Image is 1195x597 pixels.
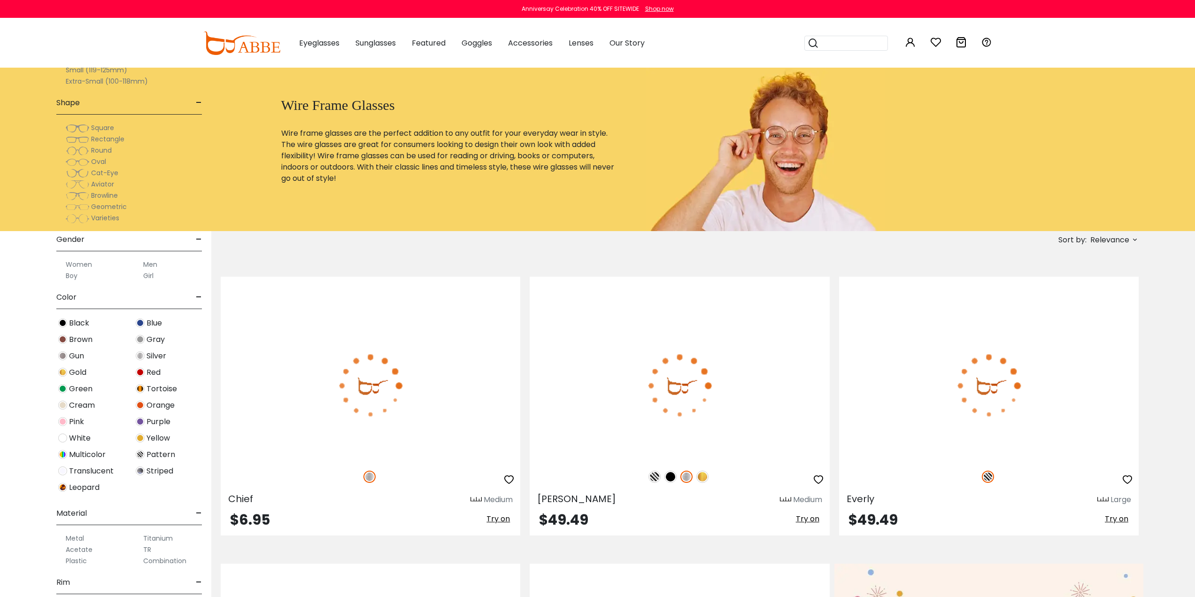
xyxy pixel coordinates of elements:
[143,259,157,270] label: Men
[146,400,175,411] span: Orange
[58,466,67,475] img: Translucent
[484,494,513,505] div: Medium
[462,38,492,48] span: Goggles
[143,555,186,566] label: Combination
[146,383,177,395] span: Tortoise
[66,259,92,270] label: Women
[66,555,87,566] label: Plastic
[58,368,67,377] img: Gold
[66,202,89,212] img: Geometric.png
[839,310,1139,460] img: Pattern Everly - Titanium ,Adjust Nose Pads
[69,416,84,427] span: Pink
[146,465,173,477] span: Striped
[66,157,89,167] img: Oval.png
[66,180,89,189] img: Aviator.png
[136,466,145,475] img: Striped
[91,157,106,166] span: Oval
[91,191,118,200] span: Browline
[58,417,67,426] img: Pink
[69,383,93,395] span: Green
[56,92,80,114] span: Shape
[136,417,145,426] img: Purple
[196,571,202,594] span: -
[508,38,553,48] span: Accessories
[69,350,84,362] span: Gun
[146,367,161,378] span: Red
[136,351,145,360] img: Silver
[1105,513,1128,524] span: Try on
[69,400,95,411] span: Cream
[537,492,616,505] span: [PERSON_NAME]
[664,471,677,483] img: Black
[91,123,114,132] span: Square
[640,5,674,13] a: Shop now
[91,202,127,211] span: Geometric
[136,318,145,327] img: Blue
[66,124,89,133] img: Square.png
[66,169,89,178] img: Cat-Eye.png
[58,401,67,410] img: Cream
[69,334,93,345] span: Brown
[1110,494,1131,505] div: Large
[146,433,170,444] span: Yellow
[69,449,106,460] span: Multicolor
[539,510,588,530] span: $49.49
[58,434,67,442] img: White
[196,92,202,114] span: -
[91,213,119,223] span: Varieties
[66,270,77,281] label: Boy
[136,450,145,459] img: Pattern
[1090,232,1129,248] span: Relevance
[66,533,84,544] label: Metal
[58,351,67,360] img: Gun
[136,401,145,410] img: Orange
[1102,513,1131,525] button: Try on
[91,134,124,144] span: Rectangle
[66,544,93,555] label: Acetate
[486,513,510,524] span: Try on
[1097,496,1109,504] img: size ruler
[91,146,112,155] span: Round
[66,76,148,87] label: Extra-Small (100-118mm)
[58,335,67,344] img: Brown
[648,471,661,483] img: Pattern
[69,465,114,477] span: Translucent
[299,38,339,48] span: Eyeglasses
[66,146,89,155] img: Round.png
[136,434,145,442] img: Yellow
[143,533,173,544] label: Titanium
[146,318,162,329] span: Blue
[136,335,145,344] img: Gray
[196,286,202,309] span: -
[66,191,89,201] img: Browline.png
[143,544,151,555] label: TR
[69,367,86,378] span: Gold
[56,502,87,525] span: Material
[696,471,709,483] img: Gold
[228,492,253,505] span: Chief
[69,433,91,444] span: White
[412,38,446,48] span: Featured
[609,38,645,48] span: Our Story
[56,286,77,309] span: Color
[91,179,114,189] span: Aviator
[363,471,376,483] img: Silver
[793,494,822,505] div: Medium
[66,214,89,224] img: Varieties.png
[530,310,829,460] img: Silver Zoe - Titanium ,Adjust Nose Pads
[847,492,874,505] span: Everly
[146,334,165,345] span: Gray
[355,38,396,48] span: Sunglasses
[484,513,513,525] button: Try on
[680,471,693,483] img: Silver
[58,483,67,492] img: Leopard
[281,128,623,184] p: Wire frame glasses are the perfect addition to any outfit for your everyday wear in style. The wi...
[146,416,170,427] span: Purple
[221,310,520,460] img: Silver Chief - Metal ,Adjust Nose Pads
[66,64,127,76] label: Small (119-125mm)
[66,135,89,144] img: Rectangle.png
[58,384,67,393] img: Green
[470,496,482,504] img: size ruler
[645,5,674,13] div: Shop now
